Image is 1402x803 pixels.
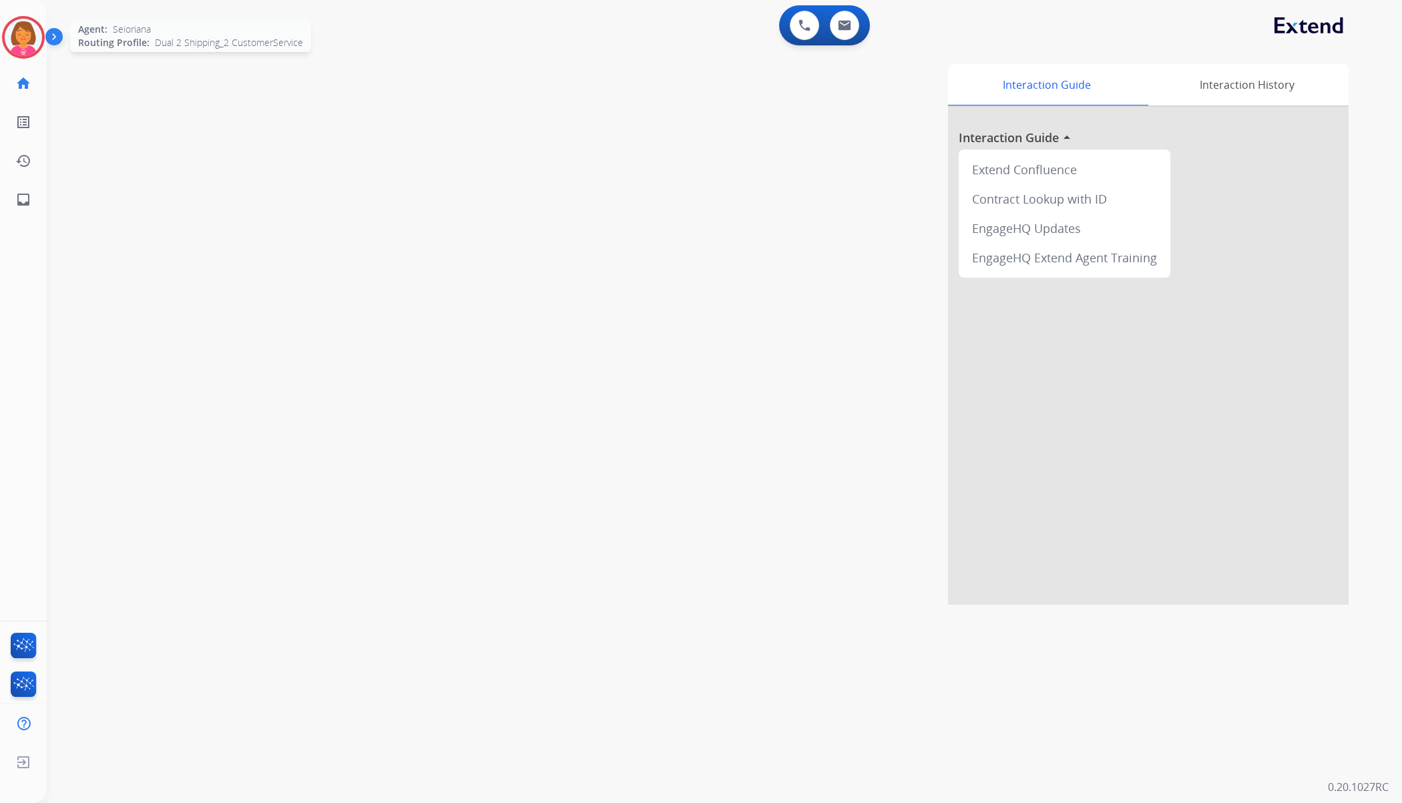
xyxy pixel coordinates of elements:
[5,19,42,56] img: avatar
[1328,779,1389,795] p: 0.20.1027RC
[155,36,303,49] span: Dual 2 Shipping_2 CustomerService
[948,64,1145,105] div: Interaction Guide
[78,36,150,49] span: Routing Profile:
[113,23,151,36] span: Seioriana
[15,153,31,169] mat-icon: history
[964,214,1165,243] div: EngageHQ Updates
[1145,64,1349,105] div: Interaction History
[15,114,31,130] mat-icon: list_alt
[964,155,1165,184] div: Extend Confluence
[964,243,1165,272] div: EngageHQ Extend Agent Training
[78,23,107,36] span: Agent:
[15,75,31,91] mat-icon: home
[964,184,1165,214] div: Contract Lookup with ID
[15,192,31,208] mat-icon: inbox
